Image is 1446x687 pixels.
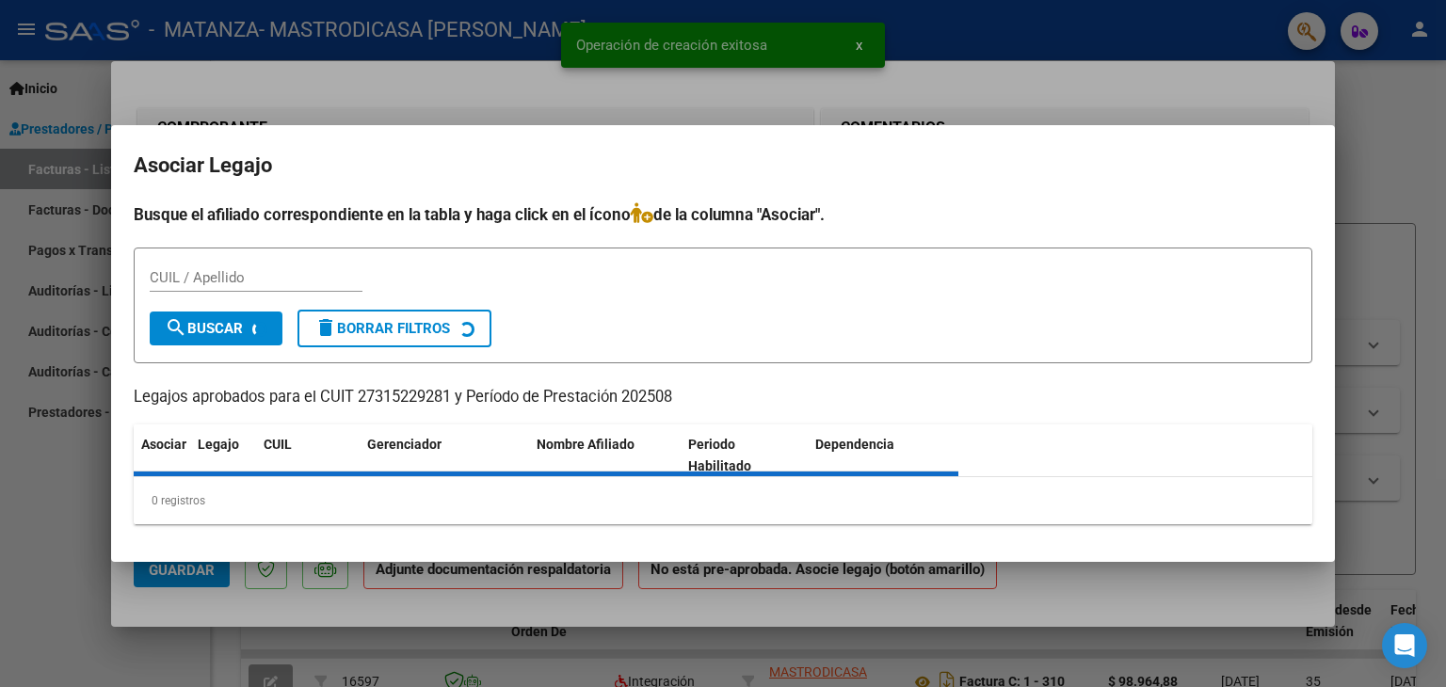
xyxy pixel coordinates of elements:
[367,437,442,452] span: Gerenciador
[190,424,256,487] datatable-header-cell: Legajo
[134,148,1312,184] h2: Asociar Legajo
[1382,623,1427,668] div: Open Intercom Messenger
[134,386,1312,409] p: Legajos aprobados para el CUIT 27315229281 y Período de Prestación 202508
[256,424,360,487] datatable-header-cell: CUIL
[815,437,894,452] span: Dependencia
[297,310,491,347] button: Borrar Filtros
[141,437,186,452] span: Asociar
[360,424,529,487] datatable-header-cell: Gerenciador
[688,437,751,473] span: Periodo Habilitado
[264,437,292,452] span: CUIL
[314,316,337,339] mat-icon: delete
[681,424,808,487] datatable-header-cell: Periodo Habilitado
[314,320,450,337] span: Borrar Filtros
[529,424,681,487] datatable-header-cell: Nombre Afiliado
[165,320,243,337] span: Buscar
[134,477,1312,524] div: 0 registros
[198,437,239,452] span: Legajo
[134,202,1312,227] h4: Busque el afiliado correspondiente en la tabla y haga click en el ícono de la columna "Asociar".
[537,437,635,452] span: Nombre Afiliado
[808,424,959,487] datatable-header-cell: Dependencia
[150,312,282,345] button: Buscar
[134,424,190,487] datatable-header-cell: Asociar
[165,316,187,339] mat-icon: search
